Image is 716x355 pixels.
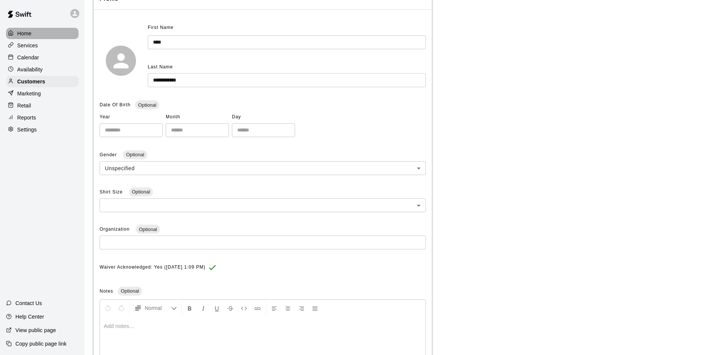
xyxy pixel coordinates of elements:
p: Contact Us [15,299,42,307]
button: Left Align [268,301,281,315]
div: Unspecified [100,161,426,175]
p: Services [17,42,38,49]
button: Format Italics [197,301,210,315]
span: Day [232,111,295,123]
span: Month [166,111,229,123]
span: Optional [123,152,147,157]
p: Home [17,30,32,37]
span: Waiver Acknowledged: Yes ([DATE] 1:09 PM) [100,261,206,273]
a: Customers [6,76,79,87]
span: Shirt Size [100,189,124,195]
span: Optional [118,288,142,294]
button: Formatting Options [131,301,180,315]
p: Help Center [15,313,44,320]
span: Year [100,111,163,123]
p: Availability [17,66,43,73]
span: Date Of Birth [100,102,130,107]
a: Availability [6,64,79,75]
button: Center Align [282,301,294,315]
button: Justify Align [309,301,321,315]
p: Marketing [17,90,41,97]
a: Reports [6,112,79,123]
button: Insert Code [238,301,250,315]
span: Gender [100,152,118,157]
button: Undo [101,301,114,315]
span: Optional [129,189,153,195]
span: Normal [145,304,171,312]
a: Services [6,40,79,51]
p: Calendar [17,54,39,61]
button: Format Strikethrough [224,301,237,315]
span: Last Name [148,64,173,69]
a: Calendar [6,52,79,63]
p: Copy public page link [15,340,67,347]
span: Notes [100,289,113,294]
span: First Name [148,22,174,34]
a: Marketing [6,88,79,99]
button: Format Bold [183,301,196,315]
button: Right Align [295,301,308,315]
a: Settings [6,124,79,135]
span: Optional [135,102,159,108]
p: Retail [17,102,31,109]
span: Organization [100,227,131,232]
p: Settings [17,126,37,133]
button: Format Underline [210,301,223,315]
button: Insert Link [251,301,264,315]
a: Home [6,28,79,39]
a: Retail [6,100,79,111]
p: Customers [17,78,45,85]
span: Optional [136,227,160,232]
p: Reports [17,114,36,121]
p: View public page [15,326,56,334]
button: Redo [115,301,128,315]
